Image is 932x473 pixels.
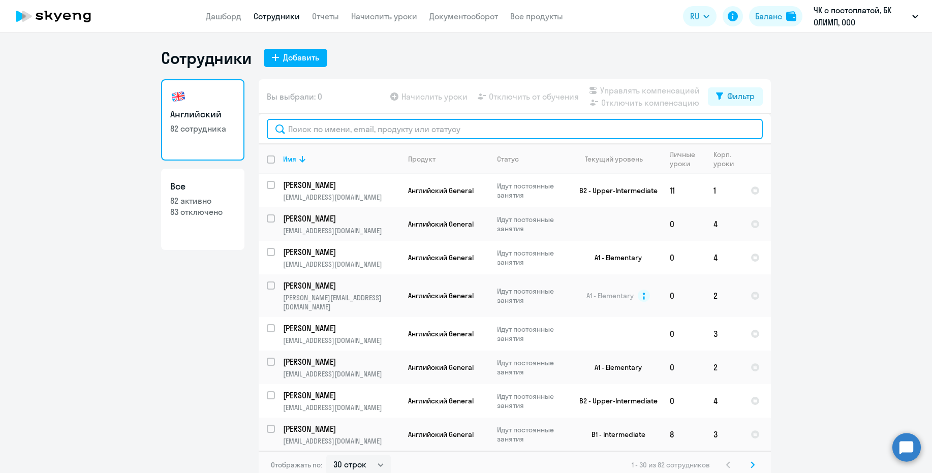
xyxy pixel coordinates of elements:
[283,280,399,291] a: [PERSON_NAME]
[206,11,241,21] a: Дашборд
[283,390,399,401] a: [PERSON_NAME]
[429,11,498,21] a: Документооборот
[586,291,634,300] span: A1 - Elementary
[749,6,802,26] button: Балансbalance
[170,88,187,105] img: english
[283,260,399,269] p: [EMAIL_ADDRESS][DOMAIN_NAME]
[662,174,705,207] td: 11
[683,6,717,26] button: RU
[271,460,322,469] span: Отображать по:
[408,329,474,338] span: Английский General
[662,274,705,317] td: 0
[705,351,742,384] td: 2
[497,248,567,267] p: Идут постоянные занятия
[670,150,698,168] div: Личные уроки
[283,336,399,345] p: [EMAIL_ADDRESS][DOMAIN_NAME]
[575,154,661,164] div: Текущий уровень
[170,108,235,121] h3: Английский
[408,154,436,164] div: Продукт
[283,246,398,258] p: [PERSON_NAME]
[727,90,755,102] div: Фильтр
[585,154,643,164] div: Текущий уровень
[662,418,705,451] td: 8
[497,181,567,200] p: Идут постоянные занятия
[814,4,908,28] p: ЧК с постоплатой, БК ОЛИМП, ООО
[283,213,399,224] a: [PERSON_NAME]
[408,154,488,164] div: Продукт
[497,392,567,410] p: Идут постоянные занятия
[283,179,398,191] p: [PERSON_NAME]
[497,215,567,233] p: Идут постоянные занятия
[662,207,705,241] td: 0
[283,193,399,202] p: [EMAIL_ADDRESS][DOMAIN_NAME]
[170,195,235,206] p: 82 активно
[497,154,567,164] div: Статус
[705,241,742,274] td: 4
[705,207,742,241] td: 4
[497,425,567,444] p: Идут постоянные занятия
[312,11,339,21] a: Отчеты
[408,363,474,372] span: Английский General
[283,213,398,224] p: [PERSON_NAME]
[283,280,398,291] p: [PERSON_NAME]
[408,186,474,195] span: Английский General
[662,384,705,418] td: 0
[408,430,474,439] span: Английский General
[632,460,710,469] span: 1 - 30 из 82 сотрудников
[567,174,662,207] td: B2 - Upper-Intermediate
[567,418,662,451] td: B1 - Intermediate
[283,293,399,311] p: [PERSON_NAME][EMAIL_ADDRESS][DOMAIN_NAME]
[170,180,235,193] h3: Все
[161,79,244,161] a: Английский82 сотрудника
[662,241,705,274] td: 0
[283,154,296,164] div: Имя
[283,51,319,64] div: Добавить
[786,11,796,21] img: balance
[497,154,519,164] div: Статус
[283,356,399,367] a: [PERSON_NAME]
[809,4,923,28] button: ЧК с постоплатой, БК ОЛИМП, ООО
[170,123,235,134] p: 82 сотрудника
[713,150,742,168] div: Корп. уроки
[283,423,399,434] a: [PERSON_NAME]
[510,11,563,21] a: Все продукты
[670,150,705,168] div: Личные уроки
[283,246,399,258] a: [PERSON_NAME]
[267,90,322,103] span: Вы выбрали: 0
[351,11,417,21] a: Начислить уроки
[408,219,474,229] span: Английский General
[161,48,252,68] h1: Сотрудники
[283,390,398,401] p: [PERSON_NAME]
[283,179,399,191] a: [PERSON_NAME]
[408,253,474,262] span: Английский General
[408,396,474,405] span: Английский General
[497,358,567,376] p: Идут постоянные занятия
[283,436,399,446] p: [EMAIL_ADDRESS][DOMAIN_NAME]
[283,423,398,434] p: [PERSON_NAME]
[705,174,742,207] td: 1
[254,11,300,21] a: Сотрудники
[283,154,399,164] div: Имя
[283,323,399,334] a: [PERSON_NAME]
[708,87,763,106] button: Фильтр
[705,418,742,451] td: 3
[497,325,567,343] p: Идут постоянные занятия
[283,323,398,334] p: [PERSON_NAME]
[408,291,474,300] span: Английский General
[497,287,567,305] p: Идут постоянные занятия
[267,119,763,139] input: Поиск по имени, email, продукту или статусу
[662,351,705,384] td: 0
[264,49,327,67] button: Добавить
[283,369,399,379] p: [EMAIL_ADDRESS][DOMAIN_NAME]
[705,317,742,351] td: 3
[283,356,398,367] p: [PERSON_NAME]
[705,274,742,317] td: 2
[170,206,235,217] p: 83 отключено
[283,226,399,235] p: [EMAIL_ADDRESS][DOMAIN_NAME]
[567,384,662,418] td: B2 - Upper-Intermediate
[705,384,742,418] td: 4
[662,317,705,351] td: 0
[567,351,662,384] td: A1 - Elementary
[713,150,735,168] div: Корп. уроки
